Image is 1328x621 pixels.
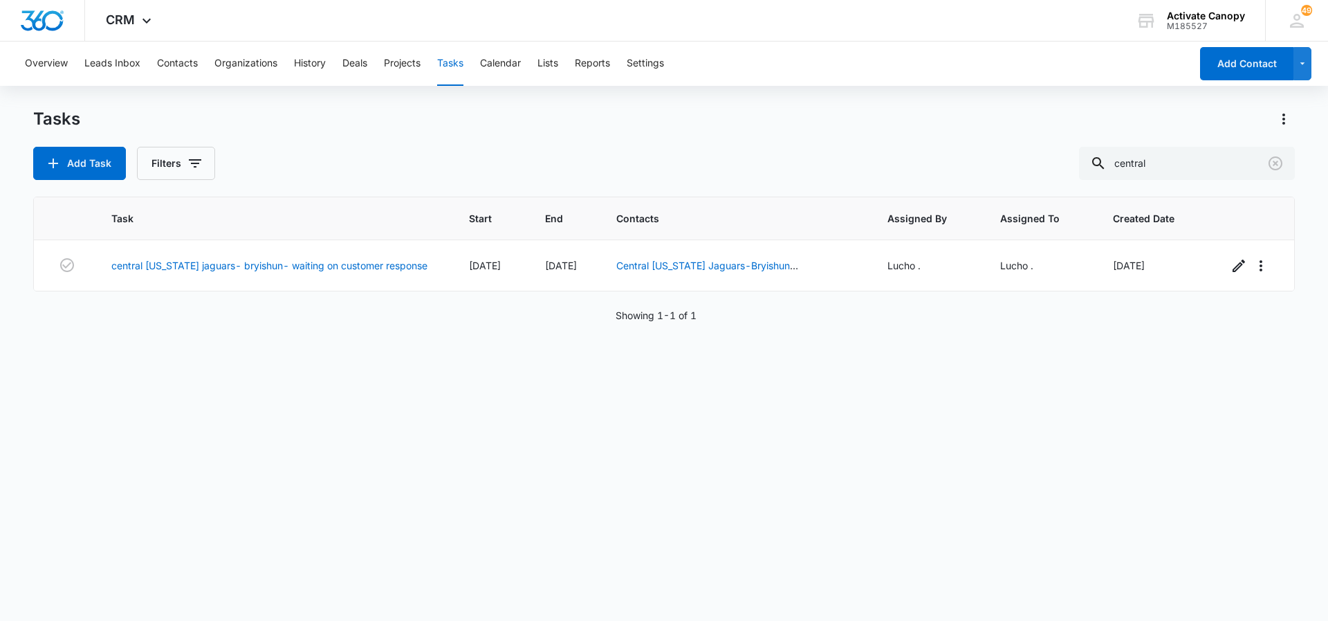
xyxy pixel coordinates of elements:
[1301,5,1312,16] div: notifications count
[294,42,326,86] button: History
[616,260,798,286] a: Central [US_STATE] Jaguars-Bryishun [PERSON_NAME]
[33,109,80,129] h1: Tasks
[545,211,563,226] span: End
[469,211,492,226] span: Start
[1273,108,1295,130] button: Actions
[1264,152,1286,174] button: Clear
[157,42,198,86] button: Contacts
[1167,10,1245,21] div: account name
[342,42,367,86] button: Deals
[111,211,416,226] span: Task
[384,42,421,86] button: Projects
[887,258,967,273] div: Lucho .
[616,211,834,226] span: Contacts
[537,42,558,86] button: Lists
[575,42,610,86] button: Reports
[1079,147,1295,180] input: Search Tasks
[480,42,521,86] button: Calendar
[25,42,68,86] button: Overview
[137,147,215,180] button: Filters
[1000,211,1060,226] span: Assigned To
[1301,5,1312,16] span: 49
[1113,260,1145,271] span: [DATE]
[84,42,140,86] button: Leads Inbox
[437,42,463,86] button: Tasks
[1200,47,1293,80] button: Add Contact
[469,260,501,271] span: [DATE]
[627,42,664,86] button: Settings
[33,147,126,180] button: Add Task
[545,260,577,271] span: [DATE]
[887,211,947,226] span: Assigned By
[616,308,697,323] p: Showing 1-1 of 1
[111,258,427,273] a: central [US_STATE] jaguars- bryishun- waiting on customer response
[106,12,135,27] span: CRM
[1113,211,1174,226] span: Created Date
[1000,258,1080,273] div: Lucho .
[1167,21,1245,31] div: account id
[214,42,277,86] button: Organizations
